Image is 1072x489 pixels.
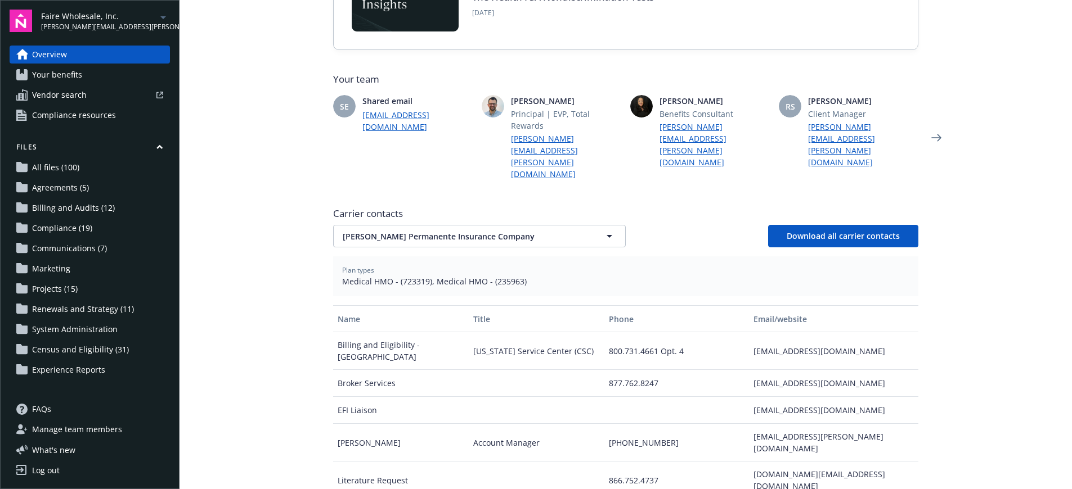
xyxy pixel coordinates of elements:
[32,300,134,318] span: Renewals and Strategy (11)
[749,332,918,370] div: [EMAIL_ADDRESS][DOMAIN_NAME]
[808,95,918,107] span: [PERSON_NAME]
[32,444,75,456] span: What ' s new
[749,305,918,332] button: Email/website
[32,86,87,104] span: Vendor search
[10,444,93,456] button: What's new
[41,10,170,32] button: Faire Wholesale, Inc.[PERSON_NAME][EMAIL_ADDRESS][PERSON_NAME][DOMAIN_NAME]arrowDropDown
[10,179,170,197] a: Agreements (5)
[808,121,918,168] a: [PERSON_NAME][EMAIL_ADDRESS][PERSON_NAME][DOMAIN_NAME]
[338,313,464,325] div: Name
[333,207,918,220] span: Carrier contacts
[10,199,170,217] a: Billing and Audits (12)
[660,121,770,168] a: [PERSON_NAME][EMAIL_ADDRESS][PERSON_NAME][DOMAIN_NAME]
[41,10,156,22] span: Faire Wholesale, Inc.
[808,108,918,120] span: Client Manager
[333,73,918,86] span: Your team
[10,300,170,318] a: Renewals and Strategy (11)
[333,332,469,370] div: Billing and Eligibility - [GEOGRAPHIC_DATA]
[362,109,473,133] a: [EMAIL_ADDRESS][DOMAIN_NAME]
[32,260,70,278] span: Marketing
[32,66,82,84] span: Your benefits
[511,133,621,180] a: [PERSON_NAME][EMAIL_ADDRESS][PERSON_NAME][DOMAIN_NAME]
[469,305,604,332] button: Title
[768,225,918,247] button: Download all carrier contacts
[787,230,900,241] span: Download all carrier contacts
[41,22,156,32] span: [PERSON_NAME][EMAIL_ADDRESS][PERSON_NAME][DOMAIN_NAME]
[469,424,604,461] div: Account Manager
[927,129,945,147] a: Next
[10,46,170,64] a: Overview
[604,332,748,370] div: 800.731.4661 Opt. 4
[749,424,918,461] div: [EMAIL_ADDRESS][PERSON_NAME][DOMAIN_NAME]
[10,239,170,257] a: Communications (7)
[609,313,744,325] div: Phone
[342,275,909,287] span: Medical HMO - (723319), Medical HMO - (235963)
[660,108,770,120] span: Benefits Consultant
[10,361,170,379] a: Experience Reports
[10,10,32,32] img: navigator-logo.svg
[604,370,748,397] div: 877.762.8247
[482,95,504,117] img: photo
[511,108,621,132] span: Principal | EVP, Total Rewards
[333,397,469,424] div: EFI Liaison
[333,305,469,332] button: Name
[10,420,170,438] a: Manage team members
[32,341,129,359] span: Census and Eligibility (31)
[10,320,170,338] a: System Administration
[753,313,914,325] div: Email/website
[10,219,170,237] a: Compliance (19)
[32,400,51,418] span: FAQs
[362,95,473,107] span: Shared email
[10,159,170,176] a: All files (100)
[10,280,170,298] a: Projects (15)
[342,265,909,275] span: Plan types
[32,461,60,479] div: Log out
[340,101,349,112] span: SE
[10,142,170,156] button: Files
[343,230,577,242] span: [PERSON_NAME] Permanente Insurance Company
[32,280,78,298] span: Projects (15)
[32,420,122,438] span: Manage team members
[32,361,105,379] span: Experience Reports
[32,46,67,64] span: Overview
[10,106,170,124] a: Compliance resources
[10,86,170,104] a: Vendor search
[32,219,92,237] span: Compliance (19)
[333,424,469,461] div: [PERSON_NAME]
[604,305,748,332] button: Phone
[333,225,626,247] button: [PERSON_NAME] Permanente Insurance Company
[10,66,170,84] a: Your benefits
[10,400,170,418] a: FAQs
[32,159,79,176] span: All files (100)
[32,239,107,257] span: Communications (7)
[32,320,118,338] span: System Administration
[469,332,604,370] div: [US_STATE] Service Center (CSC)
[32,106,116,124] span: Compliance resources
[10,341,170,359] a: Census and Eligibility (31)
[32,199,115,217] span: Billing and Audits (12)
[32,179,89,197] span: Agreements (5)
[472,8,654,18] span: [DATE]
[604,424,748,461] div: [PHONE_NUMBER]
[660,95,770,107] span: [PERSON_NAME]
[511,95,621,107] span: [PERSON_NAME]
[630,95,653,117] img: photo
[749,370,918,397] div: [EMAIL_ADDRESS][DOMAIN_NAME]
[156,10,170,24] a: arrowDropDown
[10,260,170,278] a: Marketing
[473,313,600,325] div: Title
[786,101,795,112] span: RS
[333,370,469,397] div: Broker Services
[749,397,918,424] div: [EMAIL_ADDRESS][DOMAIN_NAME]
